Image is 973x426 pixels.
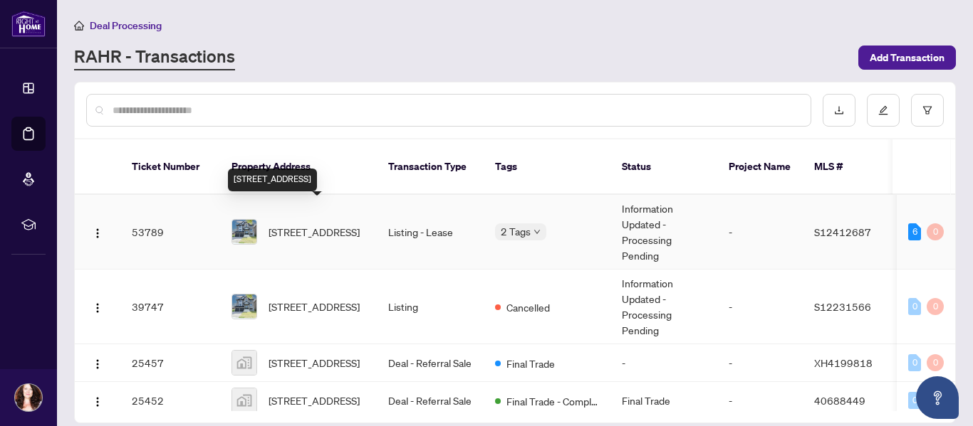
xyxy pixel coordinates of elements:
span: down [534,228,541,235]
button: Open asap [916,376,959,419]
span: S12412687 [814,225,871,238]
td: 25457 [120,344,220,382]
button: Logo [86,351,109,374]
td: 25452 [120,382,220,420]
a: RAHR - Transactions [74,45,235,70]
th: Property Address [220,139,377,195]
img: thumbnail-img [232,388,256,412]
img: Logo [92,358,103,370]
td: - [717,344,803,382]
img: Profile Icon [15,384,42,411]
span: home [74,21,84,31]
img: thumbnail-img [232,294,256,319]
button: download [823,94,855,127]
span: Final Trade - Completed [506,393,599,409]
span: edit [878,105,888,115]
div: 0 [908,392,921,409]
td: Listing [377,270,484,344]
span: [STREET_ADDRESS] [269,393,360,408]
img: Logo [92,302,103,314]
th: Tags [484,139,610,195]
div: 0 [927,354,944,371]
span: 40688449 [814,394,865,407]
td: Information Updated - Processing Pending [610,270,717,344]
div: 0 [908,298,921,315]
div: 6 [908,223,921,240]
button: Add Transaction [858,46,956,70]
button: Logo [86,295,109,318]
button: Logo [86,389,109,412]
td: - [717,382,803,420]
span: S12231566 [814,300,871,313]
span: 2 Tags [501,223,531,240]
div: 0 [927,223,944,240]
button: Logo [86,220,109,243]
div: [STREET_ADDRESS] [228,169,317,191]
button: filter [911,94,944,127]
div: 0 [908,354,921,371]
img: thumbnail-img [232,220,256,244]
span: [STREET_ADDRESS] [269,299,360,314]
img: thumbnail-img [232,351,256,375]
td: Deal - Referral Sale [377,344,484,382]
th: Status [610,139,717,195]
td: - [610,344,717,382]
td: - [717,195,803,270]
th: Ticket Number [120,139,220,195]
th: MLS # [803,139,888,195]
td: - [717,270,803,344]
td: 53789 [120,195,220,270]
div: 0 [927,298,944,315]
span: download [834,105,844,115]
span: Cancelled [506,299,550,315]
td: Listing - Lease [377,195,484,270]
span: filter [922,105,932,115]
span: Final Trade [506,356,555,371]
span: [STREET_ADDRESS] [269,355,360,371]
img: logo [11,11,46,37]
td: Information Updated - Processing Pending [610,195,717,270]
td: 39747 [120,270,220,344]
td: Final Trade [610,382,717,420]
img: Logo [92,228,103,239]
span: Add Transaction [870,46,945,69]
span: Deal Processing [90,19,162,32]
td: Deal - Referral Sale [377,382,484,420]
span: [STREET_ADDRESS] [269,224,360,240]
button: edit [867,94,900,127]
th: Transaction Type [377,139,484,195]
span: XH4199818 [814,356,873,369]
th: Project Name [717,139,803,195]
img: Logo [92,396,103,408]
